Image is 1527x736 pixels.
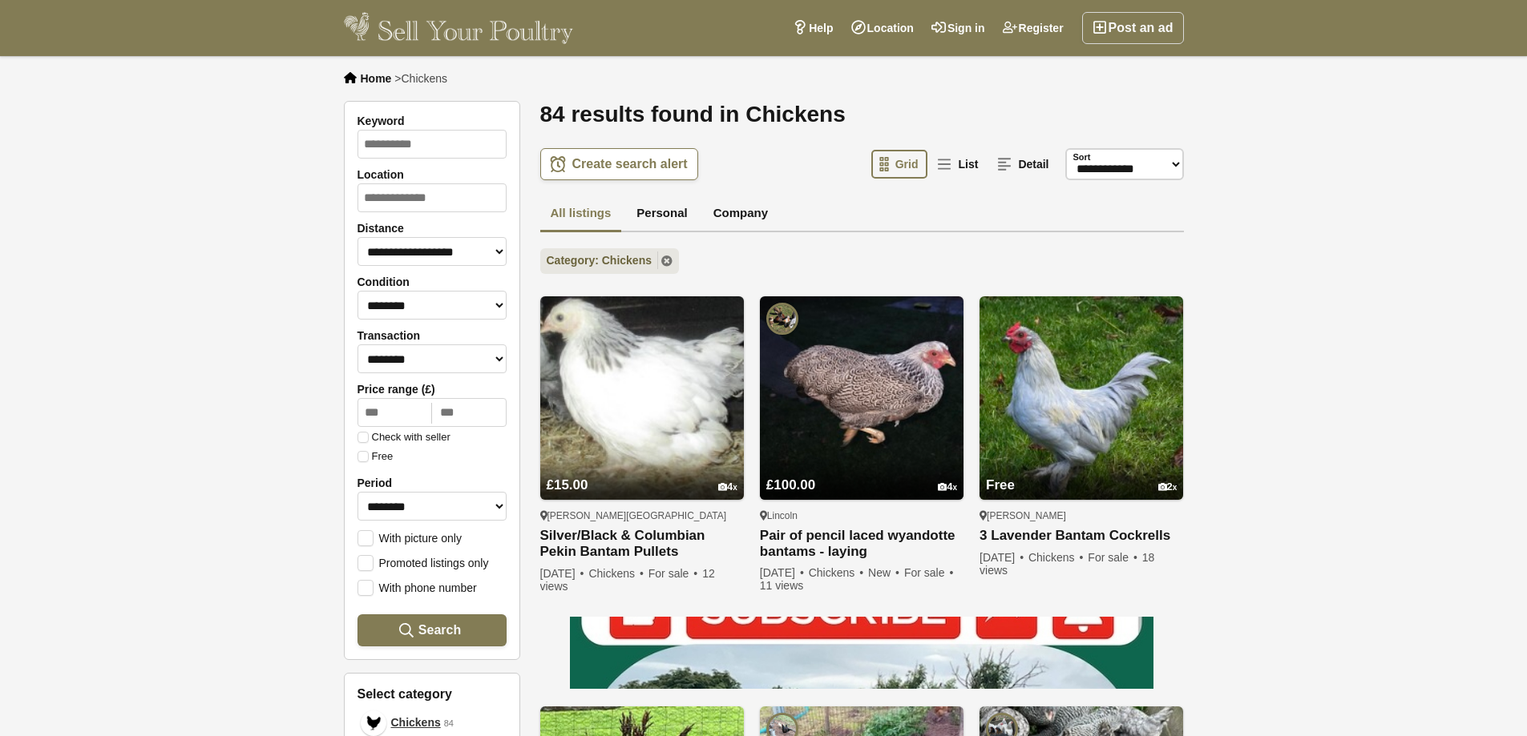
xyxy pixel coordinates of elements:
a: Location [842,12,923,44]
a: Free 2 [980,447,1183,500]
div: 2 [1158,481,1178,493]
img: 3 Lavender Bantam Cockrells [980,296,1183,500]
span: New [868,566,901,579]
a: Register [994,12,1073,44]
label: Check with seller [358,432,450,443]
a: Post an ad [1082,12,1184,44]
img: Louise [766,303,798,335]
button: Search [358,614,507,646]
img: Silver/Black & Columbian Pekin Bantam Pullets Guaranteed Female .23/07/25 [540,296,744,500]
span: For sale [1088,551,1138,564]
img: Sell Your Poultry [344,12,574,44]
a: Sign in [923,12,994,44]
a: Help [784,12,842,44]
span: List [958,158,978,171]
span: Create search alert [572,156,688,172]
a: Company [703,196,778,233]
a: £100.00 4 [760,447,963,500]
label: Location [358,168,507,181]
span: Free [986,477,1015,493]
a: Grid [871,150,928,179]
label: Promoted listings only [358,555,489,569]
span: Chickens [401,72,447,85]
div: 4 [718,481,737,493]
label: Sort [1073,151,1091,164]
label: Distance [358,222,507,235]
h1: 84 results found in Chickens [540,101,1184,128]
div: Lincoln [760,509,963,522]
a: List [929,150,988,179]
span: 18 views [980,551,1154,577]
span: 11 views [760,579,803,592]
label: With picture only [358,530,462,545]
span: Chickens [809,566,866,579]
span: For sale [904,566,955,579]
span: [DATE] [980,551,1025,564]
a: Detail [989,150,1058,179]
a: 3 Lavender Bantam Cockrells [980,528,1183,545]
h3: Select category [358,686,507,702]
span: [DATE] [760,566,806,579]
label: Condition [358,275,507,288]
em: 84 [444,717,454,730]
a: Create search alert [540,148,698,180]
a: £15.00 4 [540,447,744,500]
a: All listings [540,196,622,233]
span: Chickens [588,567,645,580]
span: 12 views [540,567,715,593]
div: [PERSON_NAME][GEOGRAPHIC_DATA] [540,509,744,522]
img: Chickens [366,715,382,731]
label: Period [358,477,507,489]
img: Pair of pencil laced wyandotte bantams - laying [760,296,963,500]
span: Search [418,622,461,637]
label: Free [358,451,394,462]
label: Price range (£) [358,383,507,396]
label: Transaction [358,329,507,342]
a: Personal [626,196,697,233]
a: Home [361,72,392,85]
span: £100.00 [766,477,815,493]
span: Detail [1018,158,1048,171]
a: Silver/Black & Columbian Pekin Bantam Pullets Guaranteed [DEMOGRAPHIC_DATA] .[DATE] [540,528,744,561]
span: For sale [648,567,699,580]
div: [PERSON_NAME] [980,509,1183,522]
a: Pair of pencil laced wyandotte bantams - laying [760,528,963,560]
label: Keyword [358,115,507,127]
span: Grid [895,158,919,171]
li: > [394,72,447,85]
span: [DATE] [540,567,586,580]
span: Chickens [391,714,441,731]
span: £15.00 [547,477,588,493]
a: Category: Chickens [540,248,679,274]
label: With phone number [358,580,477,594]
div: 4 [938,481,957,493]
span: Chickens [1028,551,1085,564]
